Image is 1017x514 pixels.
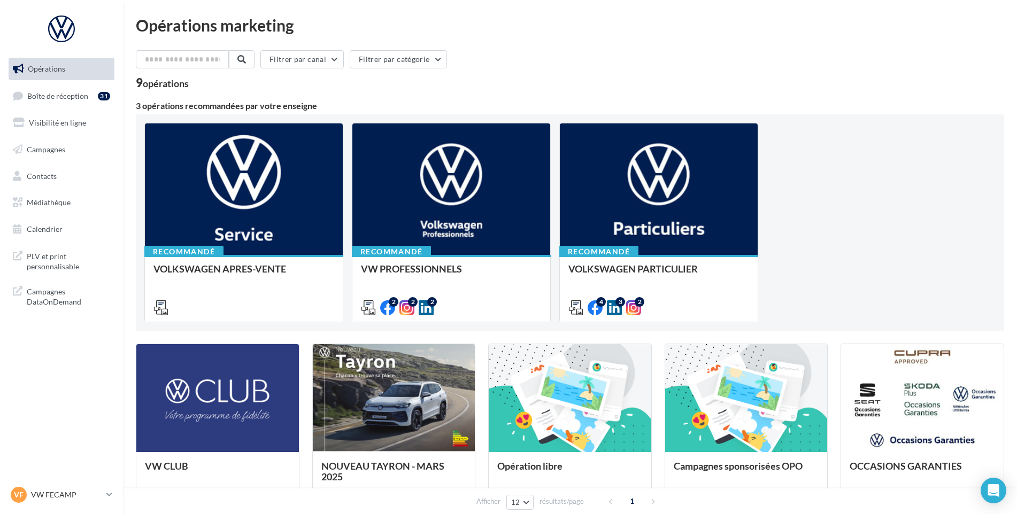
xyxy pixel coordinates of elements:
span: Campagnes [27,145,65,154]
span: Campagnes sponsorisées OPO [674,460,803,472]
div: 2 [408,297,418,307]
span: VOLKSWAGEN APRES-VENTE [153,263,286,275]
div: 2 [427,297,437,307]
span: PLV et print personnalisable [27,249,110,272]
span: OCCASIONS GARANTIES [850,460,962,472]
div: opérations [143,79,189,88]
a: VF VW FECAMP [9,485,114,505]
span: Afficher [476,496,500,507]
p: VW FECAMP [31,489,102,500]
button: Filtrer par canal [260,50,344,68]
span: VF [14,489,24,500]
a: Boîte de réception31 [6,84,117,107]
button: Filtrer par catégorie [350,50,447,68]
a: Opérations [6,58,117,80]
span: 1 [623,493,641,510]
div: Open Intercom Messenger [981,478,1006,503]
div: 31 [98,92,110,100]
span: VW CLUB [145,460,188,472]
div: Recommandé [352,246,431,258]
span: Visibilité en ligne [29,118,86,127]
span: Campagnes DataOnDemand [27,284,110,307]
a: Campagnes [6,138,117,161]
span: Opération libre [497,460,563,472]
a: Calendrier [6,218,117,240]
a: Campagnes DataOnDemand [6,280,117,311]
div: 4 [596,297,606,307]
span: VW PROFESSIONNELS [361,263,462,275]
span: 12 [511,498,520,507]
span: Médiathèque [27,198,71,207]
span: Opérations [28,64,65,73]
div: 2 [389,297,398,307]
button: 12 [506,495,534,510]
span: résultats/page [540,496,584,507]
a: PLV et print personnalisable [6,245,117,276]
span: Contacts [27,171,57,180]
a: Contacts [6,165,117,188]
a: Médiathèque [6,191,117,214]
div: 3 [615,297,625,307]
div: 9 [136,77,189,89]
div: Recommandé [144,246,224,258]
div: 3 opérations recommandées par votre enseigne [136,102,1004,110]
div: Opérations marketing [136,17,1004,33]
div: 2 [635,297,644,307]
span: Boîte de réception [27,91,88,100]
span: NOUVEAU TAYRON - MARS 2025 [321,460,444,482]
div: Recommandé [559,246,638,258]
a: Visibilité en ligne [6,112,117,134]
span: Calendrier [27,224,63,233]
span: VOLKSWAGEN PARTICULIER [568,263,698,275]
